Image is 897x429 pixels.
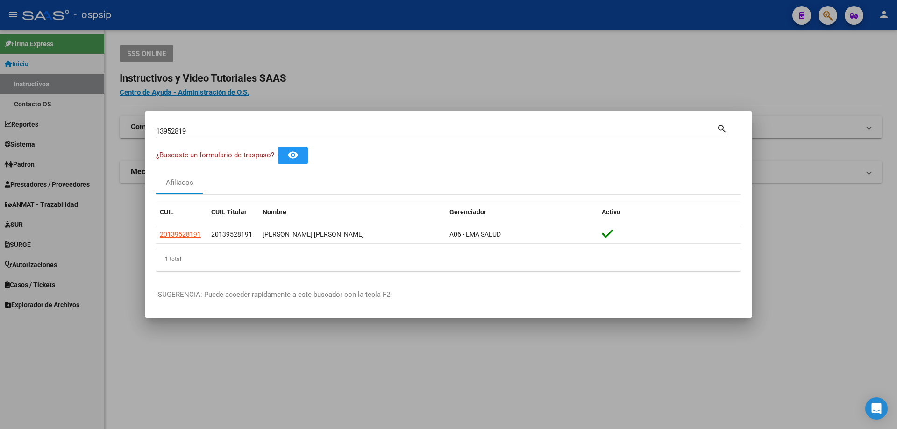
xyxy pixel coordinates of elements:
datatable-header-cell: Activo [598,202,741,222]
div: Open Intercom Messenger [865,397,888,420]
div: Afiliados [166,177,193,188]
datatable-header-cell: CUIL Titular [207,202,259,222]
span: A06 - EMA SALUD [449,231,501,238]
div: [PERSON_NAME] [PERSON_NAME] [263,229,442,240]
mat-icon: search [717,122,727,134]
mat-icon: remove_red_eye [287,149,299,161]
span: CUIL [160,208,174,216]
div: 1 total [156,247,741,271]
span: Nombre [263,208,286,216]
span: 20139528191 [211,231,252,238]
datatable-header-cell: Nombre [259,202,446,222]
datatable-header-cell: Gerenciador [446,202,598,222]
p: -SUGERENCIA: Puede acceder rapidamente a este buscador con la tecla F2- [156,289,741,300]
span: Activo [602,208,620,216]
span: Gerenciador [449,208,486,216]
datatable-header-cell: CUIL [156,202,207,222]
span: ¿Buscaste un formulario de traspaso? - [156,151,278,159]
span: 20139528191 [160,231,201,238]
span: CUIL Titular [211,208,247,216]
